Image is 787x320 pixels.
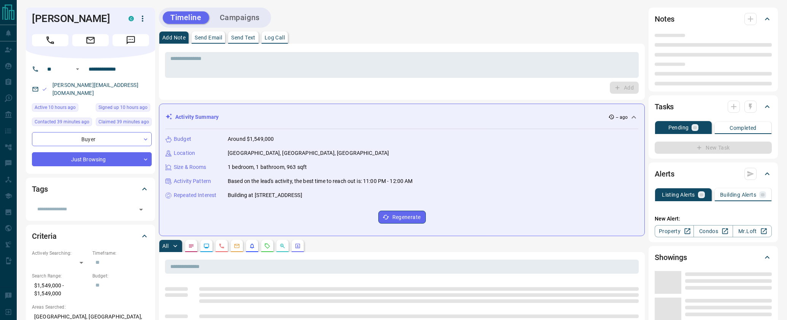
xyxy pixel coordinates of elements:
span: Email [72,34,109,46]
svg: Agent Actions [295,243,301,249]
svg: Lead Browsing Activity [203,243,209,249]
a: [PERSON_NAME][EMAIL_ADDRESS][DOMAIN_NAME] [52,82,138,96]
p: Completed [730,125,757,131]
span: Claimed 39 minutes ago [98,118,149,126]
svg: Notes [188,243,194,249]
svg: Listing Alerts [249,243,255,249]
div: Sat Aug 16 2025 [32,103,92,114]
svg: Emails [234,243,240,249]
p: [GEOGRAPHIC_DATA], [GEOGRAPHIC_DATA], [GEOGRAPHIC_DATA] [228,149,389,157]
h1: [PERSON_NAME] [32,13,117,25]
p: Repeated Interest [174,191,216,199]
div: Buyer [32,132,152,146]
div: condos.ca [129,16,134,21]
div: Sat Aug 16 2025 [96,103,152,114]
a: Property [655,225,694,237]
p: Listing Alerts [662,192,695,197]
div: Sat Aug 16 2025 [32,118,92,128]
p: Building at [STREET_ADDRESS] [228,191,302,199]
button: Timeline [163,11,209,24]
button: Open [73,65,82,74]
button: Regenerate [378,211,426,224]
button: Open [136,204,146,215]
a: Mr.Loft [733,225,772,237]
p: Pending [668,125,689,130]
p: Areas Searched: [32,304,149,311]
div: Criteria [32,227,149,245]
p: -- ago [616,114,628,121]
h2: Alerts [655,168,674,180]
p: Size & Rooms [174,163,206,171]
h2: Tags [32,183,48,195]
p: Building Alerts [720,192,756,197]
div: Notes [655,10,772,28]
h2: Notes [655,13,674,25]
div: Alerts [655,165,772,183]
p: Location [174,149,195,157]
div: Showings [655,248,772,266]
p: Activity Summary [175,113,219,121]
p: 1 bedroom, 1 bathroom, 963 sqft [228,163,307,171]
div: Tags [32,180,149,198]
span: Active 10 hours ago [35,104,76,111]
p: Send Text [231,35,255,40]
button: Campaigns [212,11,267,24]
p: Actively Searching: [32,250,89,257]
p: Add Note [162,35,186,40]
svg: Email Valid [42,87,47,92]
svg: Opportunities [279,243,286,249]
span: Call [32,34,68,46]
p: New Alert: [655,215,772,223]
p: Around $1,549,000 [228,135,274,143]
div: Just Browsing [32,152,152,166]
p: Activity Pattern [174,177,211,185]
div: Activity Summary-- ago [165,110,638,124]
svg: Calls [219,243,225,249]
p: Send Email [195,35,222,40]
span: Contacted 39 minutes ago [35,118,89,126]
h2: Criteria [32,230,57,242]
svg: Requests [264,243,270,249]
h2: Tasks [655,101,674,113]
div: Tasks [655,98,772,116]
span: Message [113,34,149,46]
p: Budget [174,135,191,143]
span: Signed up 10 hours ago [98,104,148,111]
a: Condos [693,225,733,237]
p: Budget: [92,273,149,279]
p: Timeframe: [92,250,149,257]
p: Based on the lead's activity, the best time to reach out is: 11:00 PM - 12:00 AM [228,177,413,185]
p: $1,549,000 - $1,549,000 [32,279,89,300]
h2: Showings [655,251,687,263]
p: Search Range: [32,273,89,279]
div: Sat Aug 16 2025 [96,118,152,128]
p: All [162,243,168,249]
p: Log Call [265,35,285,40]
